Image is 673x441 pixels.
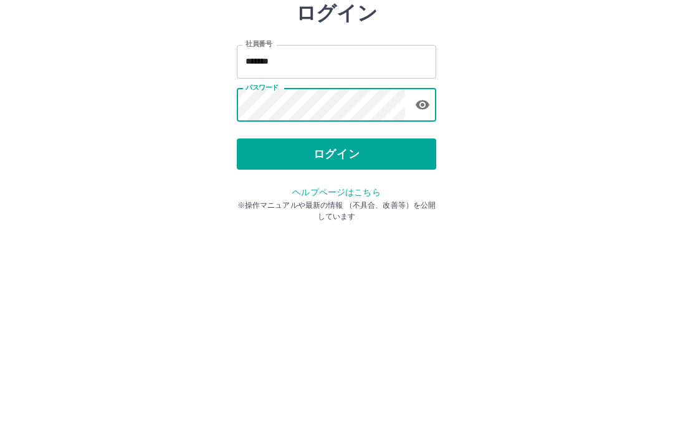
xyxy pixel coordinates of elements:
h2: ログイン [296,79,378,102]
button: ログイン [237,216,436,247]
p: ※操作マニュアルや最新の情報 （不具合、改善等）を公開しています [237,277,436,299]
label: 社員番号 [246,117,272,126]
a: ヘルプページはこちら [292,264,380,274]
label: パスワード [246,160,279,170]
